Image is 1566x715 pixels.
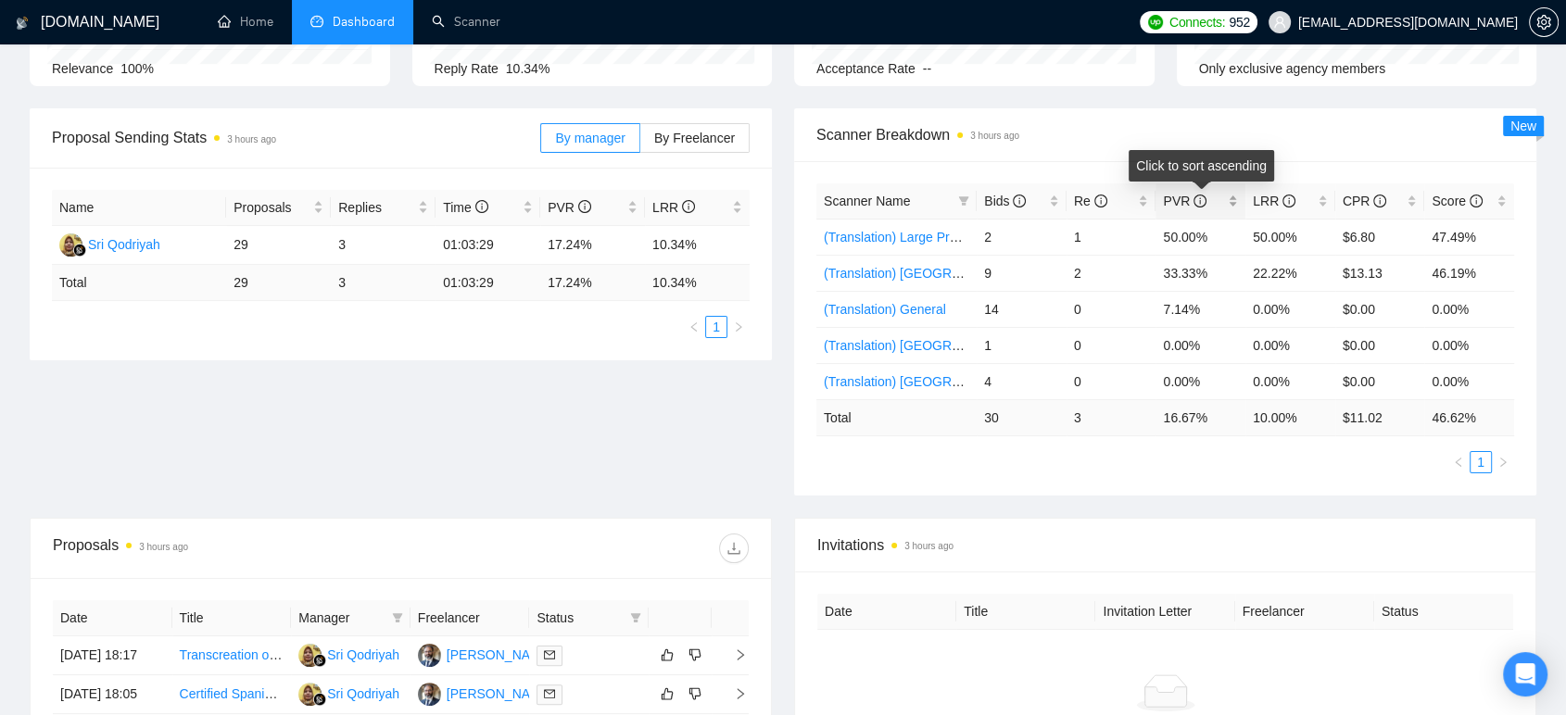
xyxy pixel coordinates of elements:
[298,608,385,628] span: Manager
[432,14,500,30] a: searchScanner
[1343,194,1386,208] span: CPR
[475,200,488,213] span: info-circle
[1453,457,1464,468] span: left
[1013,194,1026,207] span: info-circle
[331,265,436,301] td: 3
[1424,363,1514,399] td: 0.00%
[540,265,645,301] td: 17.24 %
[1432,194,1482,208] span: Score
[172,675,292,714] td: Certified Spanish Translator Needed for Marketing Slides (ASAP Delivery)
[977,255,1067,291] td: 9
[1529,15,1559,30] a: setting
[1245,363,1335,399] td: 0.00%
[506,61,549,76] span: 10.34%
[1335,399,1425,435] td: $ 11.02
[172,600,292,636] th: Title
[1067,327,1156,363] td: 0
[313,693,326,706] img: gigradar-bm.png
[418,685,553,700] a: GJ[PERSON_NAME]
[652,200,695,215] span: LRR
[683,316,705,338] button: left
[1094,194,1107,207] span: info-circle
[436,265,540,301] td: 01:03:29
[1282,194,1295,207] span: info-circle
[1067,363,1156,399] td: 0
[52,265,226,301] td: Total
[418,644,441,667] img: GJ
[418,646,553,661] a: GJ[PERSON_NAME]
[824,194,910,208] span: Scanner Name
[824,230,983,245] a: (Translation) Large Projects
[1245,399,1335,435] td: 10.00 %
[824,338,1035,353] a: (Translation) [GEOGRAPHIC_DATA]
[1273,16,1286,29] span: user
[824,374,1035,389] a: (Translation) [GEOGRAPHIC_DATA]
[298,646,399,661] a: SQSri Qodriyah
[327,684,399,704] div: Sri Qodriyah
[226,190,331,226] th: Proposals
[824,266,1035,281] a: (Translation) [GEOGRAPHIC_DATA]
[817,594,956,630] th: Date
[1235,594,1374,630] th: Freelancer
[682,200,695,213] span: info-circle
[958,195,969,207] span: filter
[705,316,727,338] li: 1
[1163,194,1206,208] span: PVR
[139,542,188,552] time: 3 hours ago
[1156,399,1245,435] td: 16.67 %
[1497,457,1509,468] span: right
[120,61,154,76] span: 100%
[977,363,1067,399] td: 4
[1447,451,1470,473] li: Previous Page
[1374,594,1513,630] th: Status
[1335,219,1425,255] td: $6.80
[1335,363,1425,399] td: $0.00
[1156,327,1245,363] td: 0.00%
[1229,12,1249,32] span: 952
[218,14,273,30] a: homeHome
[540,226,645,265] td: 17.24%
[234,197,309,218] span: Proposals
[388,604,407,632] span: filter
[1245,219,1335,255] td: 50.00%
[298,644,322,667] img: SQ
[1193,194,1206,207] span: info-circle
[684,644,706,666] button: dislike
[904,541,953,551] time: 3 hours ago
[435,61,499,76] span: Reply Rate
[1245,291,1335,327] td: 0.00%
[706,317,726,337] a: 1
[1067,291,1156,327] td: 0
[410,600,530,636] th: Freelancer
[816,123,1514,146] span: Scanner Breakdown
[310,15,323,28] span: dashboard
[331,190,436,226] th: Replies
[733,321,744,332] span: right
[172,636,292,675] td: Transcreation of a tagline from English to Swedish
[1156,291,1245,327] td: 7.14%
[727,316,750,338] li: Next Page
[688,321,700,332] span: left
[1471,452,1491,472] a: 1
[1470,451,1492,473] li: 1
[1335,291,1425,327] td: $0.00
[1156,255,1245,291] td: 33.33%
[1424,219,1514,255] td: 47.49%
[1470,194,1483,207] span: info-circle
[53,533,401,563] div: Proposals
[1253,194,1295,208] span: LRR
[1373,194,1386,207] span: info-circle
[654,131,735,145] span: By Freelancer
[555,131,625,145] span: By manager
[719,648,747,661] span: right
[1199,61,1386,76] span: Only exclusive agency members
[53,675,172,714] td: [DATE] 18:05
[977,327,1067,363] td: 1
[816,399,977,435] td: Total
[688,647,701,662] span: dislike
[1245,327,1335,363] td: 0.00%
[1067,255,1156,291] td: 2
[443,200,487,215] span: Time
[661,647,674,662] span: like
[1335,327,1425,363] td: $0.00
